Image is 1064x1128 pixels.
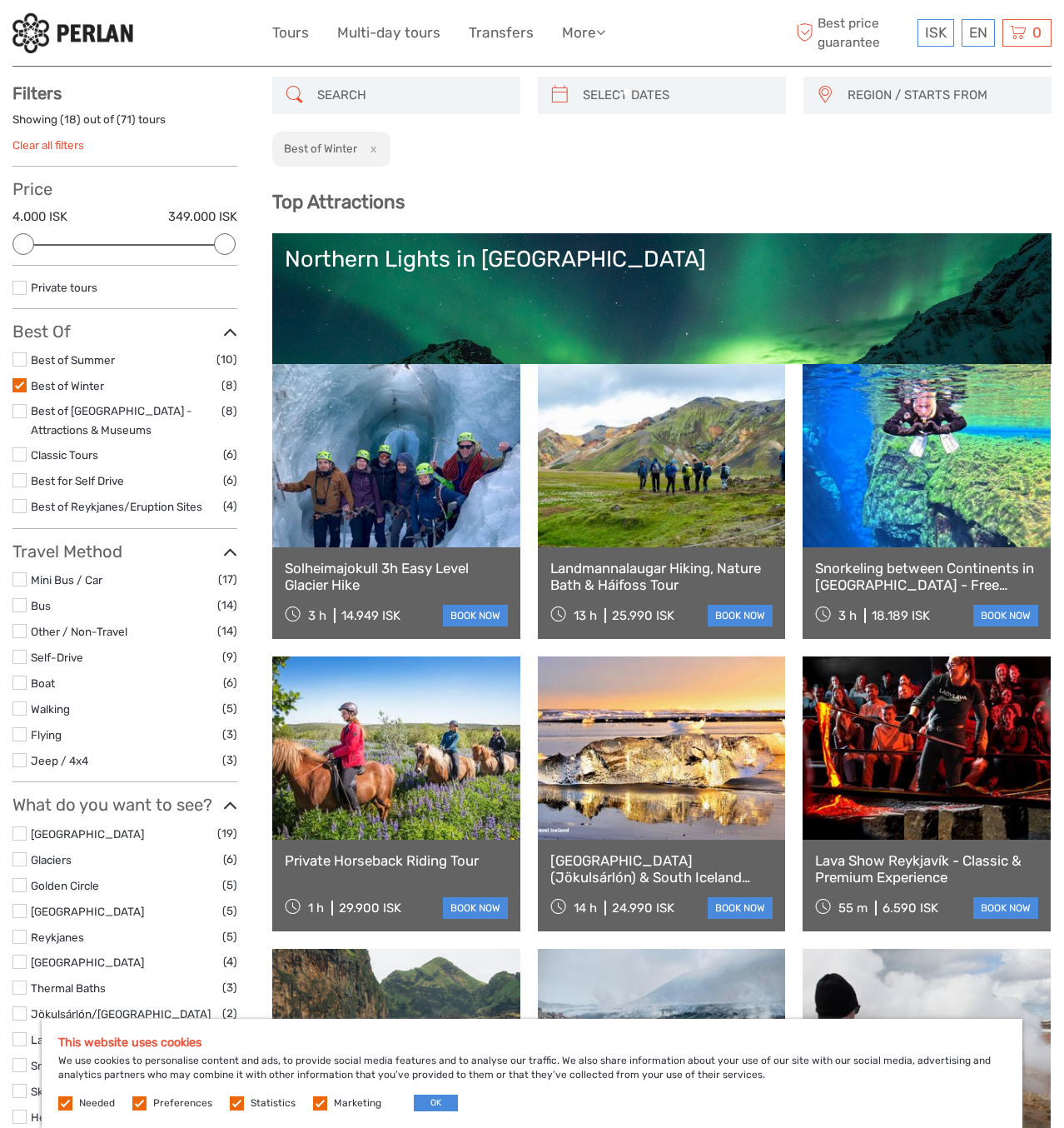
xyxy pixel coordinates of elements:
[222,647,237,666] span: (9)
[443,897,508,919] a: book now
[31,676,55,690] a: Boat
[31,728,62,741] a: Flying
[223,673,237,692] span: (6)
[12,12,133,53] img: 288-6a22670a-0f57-43d8-a107-52fbc9b92f2c_logo_small.jpg
[64,112,77,127] label: 18
[31,754,88,767] a: Jeep / 4x4
[31,379,104,392] a: Best of Winter
[31,404,192,437] a: Best of [GEOGRAPHIC_DATA] - Attractions & Museums
[1030,24,1044,41] span: 0
[469,21,534,45] a: Transfers
[31,281,97,294] a: Private tours
[31,353,115,367] a: Best of Summer
[12,83,62,103] strong: Filters
[443,605,508,626] a: book now
[334,1096,381,1111] label: Marketing
[12,208,67,226] label: 4.000 ISK
[222,1004,237,1023] span: (2)
[708,605,773,626] a: book now
[222,927,237,946] span: (5)
[31,981,106,995] a: Thermal Baths
[12,322,237,342] h3: Best Of
[31,651,83,664] a: Self-Drive
[360,140,382,157] button: x
[272,191,405,213] b: Top Attractions
[838,608,857,623] span: 3 h
[31,573,102,586] a: Mini Bus / Car
[414,1095,458,1111] button: OK
[339,901,401,916] div: 29.900 ISK
[12,112,237,137] div: Showing ( ) out of ( ) tours
[217,621,237,641] span: (14)
[576,81,778,110] input: SELECT DATES
[31,599,51,612] a: Bus
[612,901,674,916] div: 24.990 ISK
[222,876,237,895] span: (5)
[31,1111,60,1124] a: Hekla
[284,142,357,155] h2: Best of Winter
[285,560,508,594] a: Solheimajokull 3h Easy Level Glacier Hike
[840,82,1043,109] button: REGION / STARTS FROM
[31,1085,79,1098] a: Skaftafell
[31,1033,123,1046] a: Landmannalaugar
[925,24,947,41] span: ISK
[341,608,400,623] div: 14.949 ISK
[883,901,938,916] div: 6.590 ISK
[574,901,597,916] span: 14 h
[308,608,326,623] span: 3 h
[31,474,124,487] a: Best for Self Drive
[31,853,72,866] a: Glaciers
[574,608,597,623] span: 13 h
[31,956,144,969] a: [GEOGRAPHIC_DATA]
[12,138,84,152] a: Clear all filters
[550,852,773,886] a: [GEOGRAPHIC_DATA] (Jökulsárlón) & South Iceland Tour
[153,1096,212,1111] label: Preferences
[223,497,237,516] span: (4)
[223,471,237,490] span: (6)
[815,560,1038,594] a: Snorkeling between Continents in [GEOGRAPHIC_DATA] - Free Underwater Photos
[31,827,144,841] a: [GEOGRAPHIC_DATA]
[31,931,84,944] a: Reykjanes
[31,702,70,716] a: Walking
[31,879,99,892] a: Golden Circle
[223,952,237,971] span: (4)
[58,1036,1006,1050] h5: This website uses cookies
[308,901,324,916] span: 1 h
[12,179,237,199] h3: Price
[222,699,237,718] span: (5)
[221,402,237,421] span: (8)
[337,21,440,45] a: Multi-day tours
[31,905,144,918] a: [GEOGRAPHIC_DATA]
[31,448,98,462] a: Classic Tours
[223,445,237,464] span: (6)
[562,21,605,45] a: More
[12,542,237,562] h3: Travel Method
[222,978,237,997] span: (3)
[612,608,674,623] div: 25.990 ISK
[79,1096,115,1111] label: Needed
[222,751,237,770] span: (3)
[221,376,237,395] span: (8)
[272,21,309,45] a: Tours
[792,14,913,51] span: Best price guarantee
[285,852,508,869] a: Private Horseback Riding Tour
[838,901,868,916] span: 55 m
[973,605,1038,626] a: book now
[285,246,1039,362] a: Northern Lights in [GEOGRAPHIC_DATA]
[121,112,132,127] label: 71
[31,1007,211,1021] a: Jökulsárlón/[GEOGRAPHIC_DATA]
[31,625,127,638] a: Other / Non-Travel
[251,1096,296,1111] label: Statistics
[217,824,237,843] span: (19)
[222,901,237,921] span: (5)
[31,500,202,513] a: Best of Reykjanes/Eruption Sites
[311,81,512,110] input: SEARCH
[973,897,1038,919] a: book now
[217,596,237,615] span: (14)
[872,608,930,623] div: 18.189 ISK
[216,350,237,369] span: (10)
[42,1019,1022,1128] div: We use cookies to personalise content and ads, to provide social media features and to analyse ou...
[550,560,773,594] a: Landmannalaugar Hiking, Nature Bath & Háifoss Tour
[12,795,237,815] h3: What do you want to see?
